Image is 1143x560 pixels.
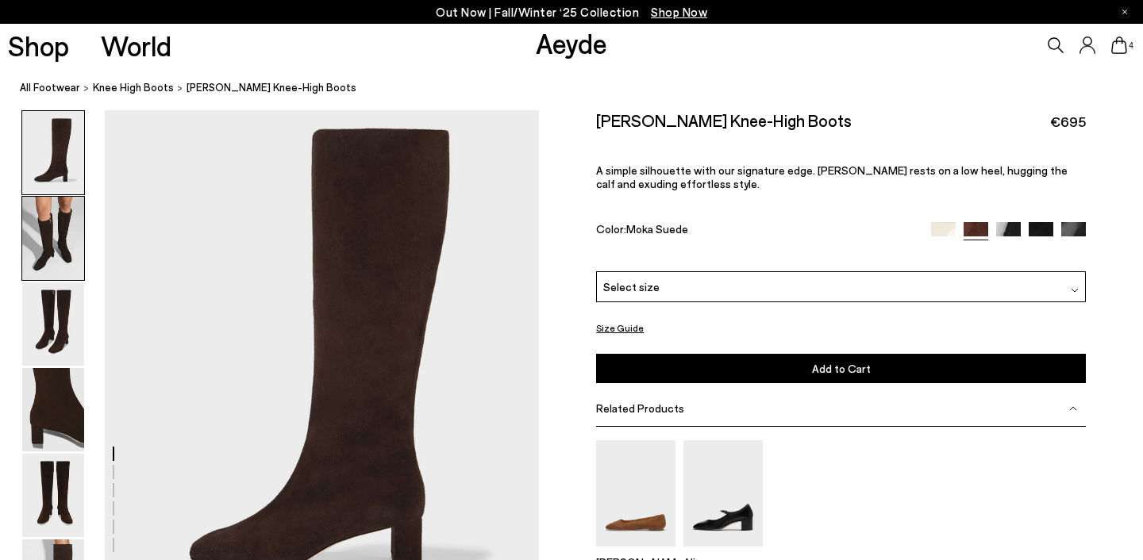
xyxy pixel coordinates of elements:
a: knee high boots [93,79,174,96]
span: Select size [603,278,660,295]
img: svg%3E [1069,405,1077,412]
button: Size Guide [596,318,644,338]
button: Add to Cart [596,354,1086,383]
img: Marty Suede Knee-High Boots - Image 4 [22,368,84,451]
img: Marty Suede Knee-High Boots - Image 5 [22,454,84,537]
a: World [101,32,171,59]
img: Marty Suede Knee-High Boots - Image 3 [22,282,84,366]
img: svg%3E [1071,286,1079,294]
span: Add to Cart [812,362,871,375]
span: Moka Suede [626,221,688,235]
p: Out Now | Fall/Winter ‘25 Collection [436,2,707,22]
img: Marty Suede Knee-High Boots - Image 1 [22,111,84,194]
span: Related Products [596,401,684,415]
a: 4 [1111,36,1127,54]
h2: [PERSON_NAME] Knee-High Boots [596,110,852,130]
span: 4 [1127,41,1135,50]
span: Navigate to /collections/new-in [651,5,707,19]
img: Ida Suede Square-Toe Flats [596,440,675,546]
a: Aeyde [536,26,607,59]
span: [PERSON_NAME] Knee-High Boots [187,79,356,96]
a: Shop [8,32,69,59]
span: €695 [1050,112,1086,132]
div: Color: [596,221,915,240]
img: Marty Suede Knee-High Boots - Image 2 [22,197,84,280]
img: Aline Leather Mary-Jane Pumps [683,440,763,546]
a: All Footwear [20,79,80,96]
nav: breadcrumb [20,67,1143,110]
span: knee high boots [93,81,174,94]
p: A simple silhouette with our signature edge. [PERSON_NAME] rests on a low heel, hugging the calf ... [596,163,1086,190]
